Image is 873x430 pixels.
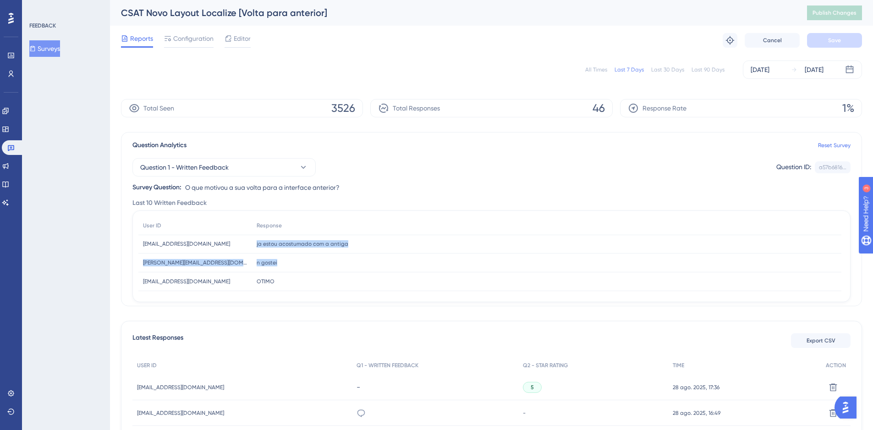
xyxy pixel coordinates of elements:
span: OTIMO [257,278,275,285]
span: 28 ago. 2025, 16:49 [673,409,720,417]
div: Last 7 Days [615,66,644,73]
span: USER ID [137,362,157,369]
span: Cancel [763,37,782,44]
span: Reports [130,33,153,44]
div: [DATE] [805,64,824,75]
span: [EMAIL_ADDRESS][DOMAIN_NAME] [143,240,230,248]
span: Question 1 - Written Feedback [140,162,229,173]
span: O que motivou a sua volta para a interface anterior? [185,182,340,193]
div: - [357,383,514,391]
span: [EMAIL_ADDRESS][DOMAIN_NAME] [137,384,224,391]
span: [EMAIL_ADDRESS][DOMAIN_NAME] [137,409,224,417]
div: Question ID: [776,161,811,173]
button: Cancel [745,33,800,48]
div: Last 90 Days [692,66,725,73]
div: Survey Question: [132,182,181,193]
span: [EMAIL_ADDRESS][DOMAIN_NAME] [143,278,230,285]
span: Configuration [173,33,214,44]
span: Total Seen [143,103,174,114]
span: n gostei [257,259,277,266]
span: Publish Changes [813,9,857,17]
span: Latest Responses [132,332,183,349]
span: Q2 - STAR RATING [523,362,568,369]
button: Question 1 - Written Feedback [132,158,316,176]
button: Save [807,33,862,48]
span: 1% [842,101,854,116]
div: CSAT Novo Layout Localize [Volta para anterior] [121,6,784,19]
span: TIME [673,362,684,369]
span: Question Analytics [132,140,187,151]
span: [PERSON_NAME][EMAIL_ADDRESS][DOMAIN_NAME] [143,259,247,266]
span: Response [257,222,282,229]
span: 46 [593,101,605,116]
span: Editor [234,33,251,44]
span: 5 [531,384,534,391]
div: [DATE] [751,64,769,75]
span: 28 ago. 2025, 17:36 [673,384,719,391]
div: a57b6816... [819,164,846,171]
div: Last 30 Days [651,66,684,73]
div: FEEDBACK [29,22,56,29]
span: - [523,409,526,417]
div: 3 [64,5,66,12]
span: Q1 - WRITTEN FEEDBACK [357,362,418,369]
span: Need Help? [22,2,57,13]
span: Total Responses [393,103,440,114]
span: User ID [143,222,161,229]
span: ja estou acostumado com a antiga [257,240,348,248]
button: Surveys [29,40,60,57]
div: All Times [585,66,607,73]
span: Export CSV [807,337,835,344]
span: 3526 [331,101,355,116]
span: Last 10 Written Feedback [132,198,207,209]
span: Save [828,37,841,44]
span: ACTION [826,362,846,369]
iframe: UserGuiding AI Assistant Launcher [835,394,862,421]
span: Response Rate [642,103,686,114]
a: Reset Survey [818,142,851,149]
button: Publish Changes [807,6,862,20]
button: Export CSV [791,333,851,348]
